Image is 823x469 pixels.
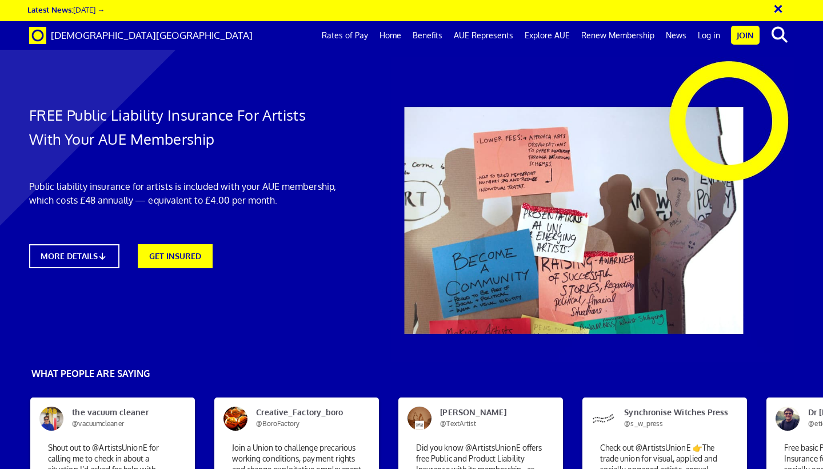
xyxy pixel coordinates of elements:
[316,21,374,50] a: Rates of Pay
[440,419,476,428] span: @TextArtist
[519,21,576,50] a: Explore AUE
[138,244,213,268] a: GET INSURED
[762,23,797,47] button: search
[407,21,448,50] a: Benefits
[624,419,663,428] span: @s_w_press
[448,21,519,50] a: AUE Represents
[29,103,338,151] h1: FREE Public Liability Insurance For Artists With Your AUE Membership
[21,21,261,50] a: Brand [DEMOGRAPHIC_DATA][GEOGRAPHIC_DATA]
[576,21,660,50] a: Renew Membership
[29,180,338,207] p: Public liability insurance for artists is included with your AUE membership, which costs £48 annu...
[616,407,725,430] span: Synchronise Witches Press
[432,407,541,430] span: [PERSON_NAME]
[29,244,119,268] a: MORE DETAILS
[27,5,73,14] strong: Latest News:
[731,26,760,45] a: Join
[51,29,253,41] span: [DEMOGRAPHIC_DATA][GEOGRAPHIC_DATA]
[660,21,692,50] a: News
[247,407,357,430] span: Creative_Factory_boro
[692,21,726,50] a: Log in
[27,5,105,14] a: Latest News:[DATE] →
[63,407,173,430] span: the vacuum cleaner
[256,419,299,428] span: @BoroFactory
[72,419,123,428] span: @vacuumcleaner
[374,21,407,50] a: Home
